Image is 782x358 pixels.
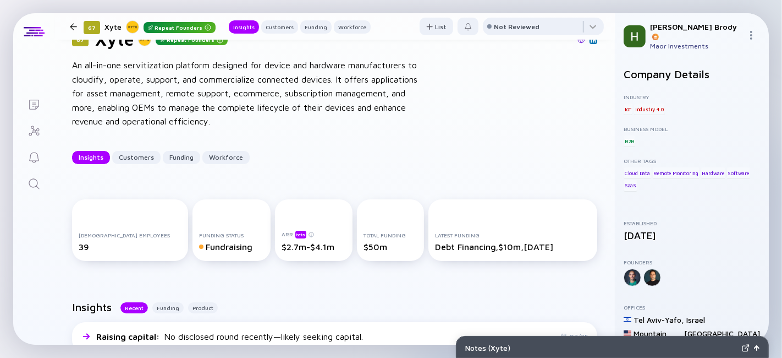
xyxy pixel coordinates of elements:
button: Funding [152,302,184,313]
img: Open Notes [754,345,759,351]
a: Investor Map [13,117,54,143]
a: Lists [13,90,54,117]
button: Customers [261,20,298,34]
div: Offices [624,304,760,311]
h2: Company Details [624,68,760,80]
div: 39 [79,242,181,252]
img: Xyte Website [577,36,585,44]
div: Xyte [104,20,216,34]
div: 67 [84,21,100,34]
div: Tel Aviv-Yafo , [634,315,684,324]
button: Workforce [202,151,250,164]
div: Funding Status [199,232,264,238]
button: List [420,18,453,35]
img: Xyte Linkedin Page [591,37,596,43]
div: [PERSON_NAME] Brody [650,22,742,41]
div: ARR [282,230,346,238]
div: $2.7m-$4.1m [282,242,346,252]
div: Founders [624,259,760,265]
div: Customers [261,21,298,32]
button: Recent [120,302,148,313]
img: United States Flag [624,329,631,337]
div: [DATE] [624,230,760,241]
div: Remote Monitoring [653,167,700,178]
span: Raising capital : [96,332,162,341]
div: Workforce [202,149,250,166]
div: Funding [163,149,200,166]
img: Menu [747,31,756,40]
a: Search [13,170,54,196]
div: IoT [624,104,632,115]
div: Customers [112,149,161,166]
div: Industry 4.0 [634,104,665,115]
div: Maor Investments [650,42,742,50]
img: Israel Flag [624,316,631,323]
div: Repeat Founders [144,22,216,33]
div: Insights [229,21,259,32]
div: Hardware [701,167,725,178]
img: Harry Profile Picture [624,25,646,47]
button: Customers [112,151,161,164]
button: Insights [72,151,110,164]
div: Other Tags [624,158,760,164]
button: Workforce [334,20,371,34]
div: Established [624,220,760,226]
div: $50m [364,242,417,252]
button: Product [188,302,218,313]
div: Funding [300,21,332,32]
button: Funding [163,151,200,164]
div: Israel [686,315,705,324]
div: An all-in-one servitization platform designed for device and hardware manufacturers to cloudify, ... [72,58,424,129]
div: 67 [72,33,89,46]
button: Funding [300,20,332,34]
div: Mountain View , [634,329,682,348]
div: B2B [624,135,635,147]
div: Repeat Founders [156,34,228,45]
div: Q2/25 [560,333,588,341]
div: [DEMOGRAPHIC_DATA] Employees [79,232,181,238]
img: Expand Notes [742,344,750,352]
div: Cloud Data [624,167,651,178]
div: Software [727,167,750,178]
div: Latest Funding [435,232,591,238]
button: Insights [229,20,259,34]
div: Total Funding [364,232,417,238]
div: Not Reviewed [494,23,539,31]
div: Industry [624,94,760,100]
div: SaaS [624,180,637,191]
div: Business Model [624,126,760,132]
div: Insights [72,149,110,166]
div: [GEOGRAPHIC_DATA] [684,329,760,348]
div: Workforce [334,21,371,32]
div: Debt Financing, $10m, [DATE] [435,242,591,252]
h2: Insights [72,301,112,313]
a: Reminders [13,143,54,170]
div: Notes ( Xyte ) [465,343,737,352]
div: No disclosed round recently—likely seeking capital. [96,332,363,341]
div: Fundraising [199,242,264,252]
div: beta [295,231,306,238]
